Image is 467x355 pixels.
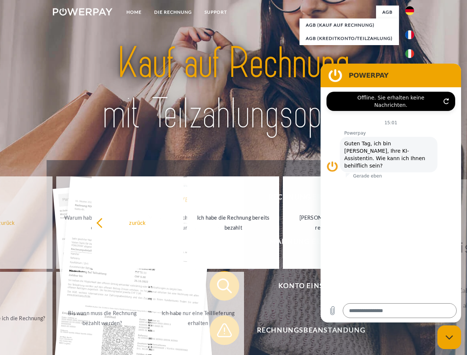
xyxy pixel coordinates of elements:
a: AGB (Kreditkonto/Teilzahlung) [300,32,399,45]
button: Konto einsehen [210,271,402,301]
button: Rechnungsbeanstandung [210,315,402,345]
a: agb [376,6,399,19]
a: AGB (Kauf auf Rechnung) [300,18,399,32]
img: logo-powerpay-white.svg [53,8,112,16]
div: Ich habe die Rechnung bereits bezahlt [192,213,275,233]
div: Bis wann muss die Rechnung bezahlt werden? [61,308,144,328]
iframe: Messaging-Fenster [321,64,461,322]
img: title-powerpay_de.svg [71,35,396,142]
img: it [405,49,414,58]
span: Rechnungsbeanstandung [220,315,402,345]
div: Warum habe ich eine Rechnung erhalten? [61,213,144,233]
span: Konto einsehen [220,271,402,301]
a: DIE RECHNUNG [148,6,198,19]
div: [PERSON_NAME] wurde retourniert [287,213,370,233]
a: SUPPORT [198,6,233,19]
img: fr [405,30,414,39]
a: Home [120,6,148,19]
img: de [405,6,414,15]
div: Ich habe nur eine Teillieferung erhalten [156,308,240,328]
iframe: Schaltfläche zum Öffnen des Messaging-Fensters; Konversation läuft [437,325,461,349]
div: zurück [96,217,179,227]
